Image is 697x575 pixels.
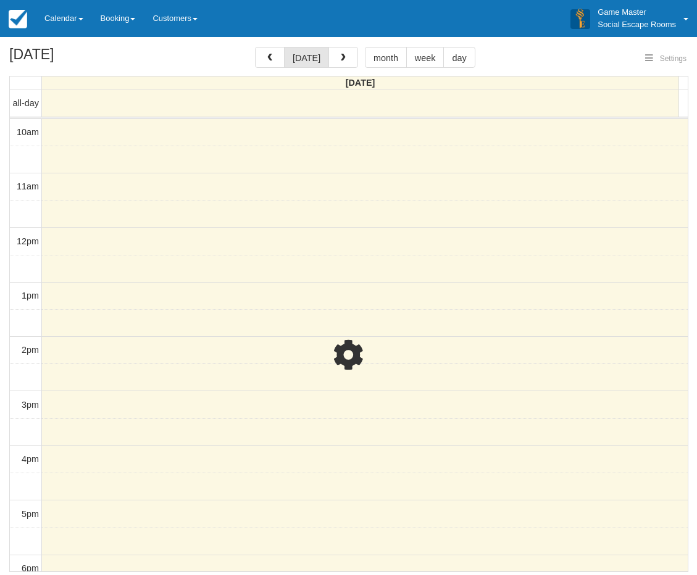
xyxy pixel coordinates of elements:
span: Settings [660,54,687,63]
span: 10am [17,127,39,137]
span: 12pm [17,236,39,246]
span: 4pm [22,454,39,464]
img: A3 [570,9,590,28]
span: 6pm [22,563,39,573]
button: month [365,47,407,68]
span: [DATE] [346,78,375,88]
p: Game Master [598,6,676,19]
span: 3pm [22,400,39,410]
button: [DATE] [284,47,329,68]
span: 1pm [22,291,39,300]
span: all-day [13,98,39,108]
span: 11am [17,181,39,191]
button: Settings [638,50,694,68]
span: 5pm [22,509,39,519]
p: Social Escape Rooms [598,19,676,31]
button: day [443,47,475,68]
span: 2pm [22,345,39,355]
button: week [406,47,444,68]
h2: [DATE] [9,47,165,70]
img: checkfront-main-nav-mini-logo.png [9,10,27,28]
